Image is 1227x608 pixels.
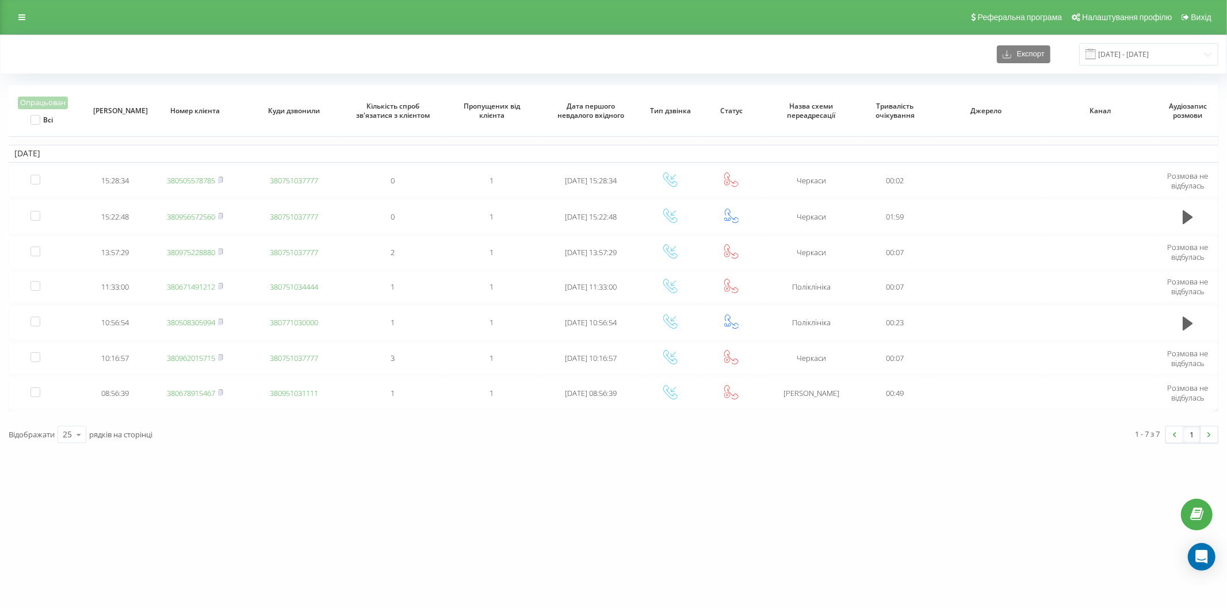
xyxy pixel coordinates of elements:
[762,343,861,375] td: Черкаси
[270,247,318,257] a: 380751037777
[490,388,494,398] span: 1
[565,175,617,186] span: [DATE] 15:28:34
[391,282,395,292] span: 1
[270,175,318,186] a: 380751037777
[869,102,920,120] span: Тривалість очікування
[565,388,617,398] span: [DATE] 08:56:39
[762,165,861,197] td: Черкаси
[772,102,851,120] span: Назва схеми переадресації
[85,199,146,234] td: 15:22:48
[762,305,861,340] td: Поліклініка
[1165,102,1210,120] span: Аудіозапис розмови
[85,271,146,303] td: 11:33:00
[940,106,1033,116] span: Джерело
[391,247,395,257] span: 2
[1167,242,1208,262] span: Розмова не відбулась
[391,317,395,328] span: 1
[490,317,494,328] span: 1
[762,271,861,303] td: Поліклініка
[490,175,494,186] span: 1
[391,353,395,363] span: 3
[1167,348,1208,368] span: Розмова не відбулась
[1183,426,1201,442] a: 1
[167,211,215,222] a: 380956572560
[648,106,693,116] span: Тип дзвінка
[861,236,929,268] td: 00:07
[565,353,617,363] span: [DATE] 10:16:57
[861,305,929,340] td: 00:23
[167,247,215,257] a: 380975228880
[85,165,146,197] td: 15:28:34
[270,353,318,363] a: 380751037777
[85,305,146,340] td: 10:56:54
[762,199,861,234] td: Черкаси
[85,343,146,375] td: 10:16:57
[565,247,617,257] span: [DATE] 13:57:29
[997,45,1050,63] button: Експорт
[565,211,617,222] span: [DATE] 15:22:48
[270,211,318,222] a: 380751037777
[9,145,1218,162] td: [DATE]
[1188,543,1215,571] div: Open Intercom Messenger
[93,106,137,116] span: [PERSON_NAME]
[861,271,929,303] td: 00:07
[270,388,318,398] a: 380951031111
[85,236,146,268] td: 13:57:29
[255,106,334,116] span: Куди дзвонили
[1011,50,1045,59] span: Експорт
[565,282,617,292] span: [DATE] 11:33:00
[9,429,55,440] span: Відображати
[551,102,630,120] span: Дата першого невдалого вхідного
[861,165,929,197] td: 00:02
[762,377,861,409] td: [PERSON_NAME]
[391,175,395,186] span: 0
[490,211,494,222] span: 1
[861,199,929,234] td: 01:59
[391,211,395,222] span: 0
[156,106,235,116] span: Номер клієнта
[167,282,215,292] a: 380671491212
[167,353,215,363] a: 380962015715
[167,317,215,328] a: 380508305994
[270,317,318,328] a: 380771030000
[490,353,494,363] span: 1
[1054,106,1147,116] span: Канал
[1191,13,1211,22] span: Вихід
[270,282,318,292] a: 380751034444
[762,236,861,268] td: Черкаси
[354,102,433,120] span: Кількість спроб зв'язатися з клієнтом
[30,115,53,125] label: Всі
[89,429,152,440] span: рядків на сторінці
[861,343,929,375] td: 00:07
[391,388,395,398] span: 1
[861,377,929,409] td: 00:49
[1167,276,1208,297] span: Розмова не відбулась
[452,102,531,120] span: Пропущених від клієнта
[1167,383,1208,403] span: Розмова не відбулась
[85,377,146,409] td: 08:56:39
[167,175,215,186] a: 380505578785
[63,429,72,440] div: 25
[709,106,754,116] span: Статус
[565,317,617,328] span: [DATE] 10:56:54
[978,13,1062,22] span: Реферальна програма
[1082,13,1172,22] span: Налаштування профілю
[1136,428,1160,440] div: 1 - 7 з 7
[167,388,215,398] a: 380678915467
[490,247,494,257] span: 1
[490,282,494,292] span: 1
[1167,171,1208,191] span: Розмова не відбулась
